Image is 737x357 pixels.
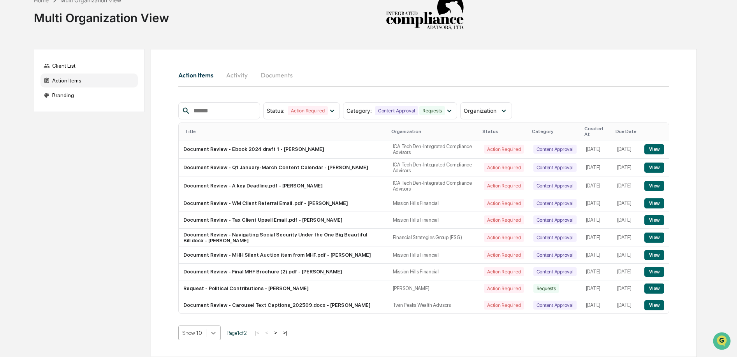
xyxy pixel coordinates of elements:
div: 🖐️ [8,99,14,105]
span: Preclearance [16,98,50,106]
div: Action Required [484,233,524,242]
a: 🖐️Preclearance [5,95,53,109]
td: Document Review - A key Deadline.pdf - [PERSON_NAME] [179,177,388,195]
td: [DATE] [612,195,640,212]
span: Organization [464,107,496,114]
div: Content Approval [533,163,577,172]
button: Documents [255,66,299,84]
div: Client List [40,59,138,73]
td: Financial Strategies Group (FSG) [388,229,479,247]
button: < [263,329,271,336]
button: > [272,329,280,336]
button: |< [253,329,262,336]
a: 🗄️Attestations [53,95,100,109]
button: View [644,233,664,243]
td: Mission Hills Financial [388,247,479,264]
div: Title [185,129,385,134]
div: Action Required [484,215,524,224]
td: [DATE] [612,264,640,280]
td: [DATE] [612,140,640,159]
td: Document Review - MHH Silent Auction item from MHF.pdf - [PERSON_NAME] [179,247,388,264]
button: Start new chat [132,62,142,71]
td: [DATE] [581,212,612,229]
div: Action Required [484,145,524,154]
iframe: Open customer support [712,331,733,352]
div: Content Approval [533,267,577,276]
button: View [644,144,664,154]
td: [DATE] [581,159,612,177]
span: Attestations [64,98,97,106]
div: Content Approval [533,301,577,310]
div: We're available if you need us! [26,67,99,73]
td: [DATE] [581,247,612,264]
td: [DATE] [581,195,612,212]
div: Content Approval [533,181,577,190]
span: Data Lookup [16,113,49,121]
button: View [644,250,664,260]
td: Mission Hills Financial [388,195,479,212]
button: View [644,300,664,310]
div: Action Required [288,106,327,115]
div: Content Approval [533,233,577,242]
td: [DATE] [612,212,640,229]
td: Document Review - WM Client Referral Email .pdf - [PERSON_NAME] [179,195,388,212]
div: Status [482,129,525,134]
td: [DATE] [581,297,612,313]
button: >| [281,329,290,336]
td: Document Review - Q1 January-March Content Calendar - [PERSON_NAME] [179,159,388,177]
a: 🔎Data Lookup [5,110,52,124]
td: ICA Tech Den-Integrated Compliance Advisors [388,177,479,195]
td: [DATE] [581,280,612,297]
td: [DATE] [612,177,640,195]
div: Multi Organization View [34,5,169,25]
div: Content Approval [375,106,418,115]
td: [DATE] [612,229,640,247]
div: Requests [533,284,559,293]
span: Pylon [77,132,94,138]
td: Document Review - Carousel Text Captions_202509.docx - [PERSON_NAME] [179,297,388,313]
td: [DATE] [581,264,612,280]
div: Action Required [484,163,524,172]
td: ICA Tech Den-Integrated Compliance Advisors [388,159,479,177]
div: Action Required [484,199,524,208]
td: Document Review - Ebook 2024 draft 1 - [PERSON_NAME] [179,140,388,159]
button: View [644,283,664,294]
div: Requests [419,106,445,115]
div: Action Required [484,181,524,190]
td: ICA Tech Den-Integrated Compliance Advisors [388,140,479,159]
td: Mission Hills Financial [388,212,479,229]
div: Content Approval [533,145,577,154]
td: Document Review - Navigating Social Security Under the One Big Beautiful Bill.docx - [PERSON_NAME] [179,229,388,247]
div: Content Approval [533,215,577,224]
div: Due Date [616,129,637,134]
div: Organization [391,129,476,134]
td: Document Review - Final MHF Brochure (2).pdf - [PERSON_NAME] [179,264,388,280]
div: Start new chat [26,59,128,67]
td: Twin Peaks Wealth Advisors [388,297,479,313]
td: [PERSON_NAME] [388,280,479,297]
button: View [644,181,664,191]
div: Action Required [484,301,524,310]
div: Content Approval [533,199,577,208]
div: Action Items [40,73,138,87]
button: Action Items [178,66,220,84]
div: Created At [584,126,609,137]
button: View [644,198,664,208]
img: 1746055101610-c473b297-6a78-478c-a979-82029cc54cd1 [8,59,22,73]
button: Activity [220,66,255,84]
td: [DATE] [612,247,640,264]
td: [DATE] [612,297,640,313]
td: [DATE] [612,159,640,177]
div: 🔎 [8,114,14,120]
p: How can we help? [8,16,142,29]
div: Branding [40,88,138,102]
td: Mission Hills Financial [388,264,479,280]
span: Status : [267,107,285,114]
a: Powered byPylon [55,131,94,138]
span: Page 1 of 2 [227,330,247,336]
div: Action Required [484,284,524,293]
td: Document Review - Tax Client Upsell Email .pdf - [PERSON_NAME] [179,212,388,229]
td: Request - Political Contributions - [PERSON_NAME] [179,280,388,297]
